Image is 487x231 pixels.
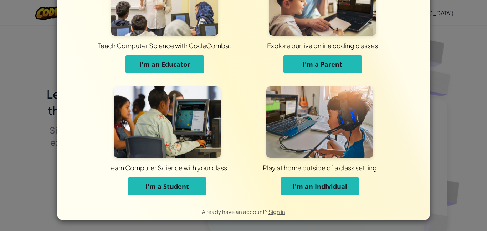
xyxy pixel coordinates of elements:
span: I'm an Individual [293,182,347,191]
a: Sign in [268,208,285,215]
button: I'm an Educator [125,55,204,73]
span: Already have an account? [202,208,268,215]
img: For Students [114,86,221,158]
span: I'm a Student [145,182,189,191]
img: For Individuals [266,86,373,158]
span: I'm an Educator [139,60,190,69]
span: I'm a Parent [303,60,342,69]
button: I'm an Individual [281,177,359,195]
button: I'm a Parent [283,55,362,73]
button: I'm a Student [128,177,206,195]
